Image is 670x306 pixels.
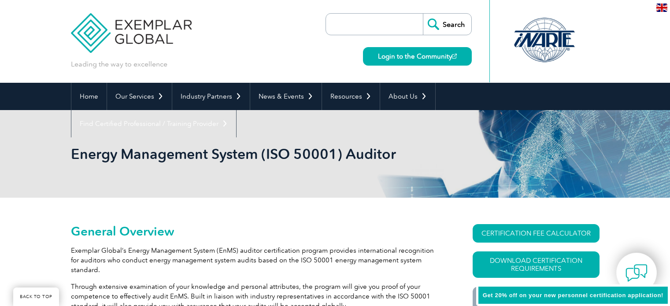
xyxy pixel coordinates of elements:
img: contact-chat.png [626,262,648,284]
p: Exemplar Global’s Energy Management System (EnMS) auditor certification program provides internat... [71,246,441,275]
h2: General Overview [71,224,441,238]
a: BACK TO TOP [13,288,59,306]
a: Home [71,83,107,110]
a: Our Services [107,83,172,110]
span: Get 20% off on your new personnel certification application! [483,292,663,299]
img: open_square.png [452,54,457,59]
a: Industry Partners [172,83,250,110]
h1: Energy Management System (ISO 50001) Auditor [71,145,409,162]
a: About Us [380,83,435,110]
a: News & Events [250,83,322,110]
a: Download Certification Requirements [473,251,600,278]
input: Search [423,14,471,35]
a: CERTIFICATION FEE CALCULATOR [473,224,600,243]
img: en [656,4,667,12]
a: Resources [322,83,380,110]
a: Login to the Community [363,47,472,66]
p: Leading the way to excellence [71,59,167,69]
a: Find Certified Professional / Training Provider [71,110,236,137]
